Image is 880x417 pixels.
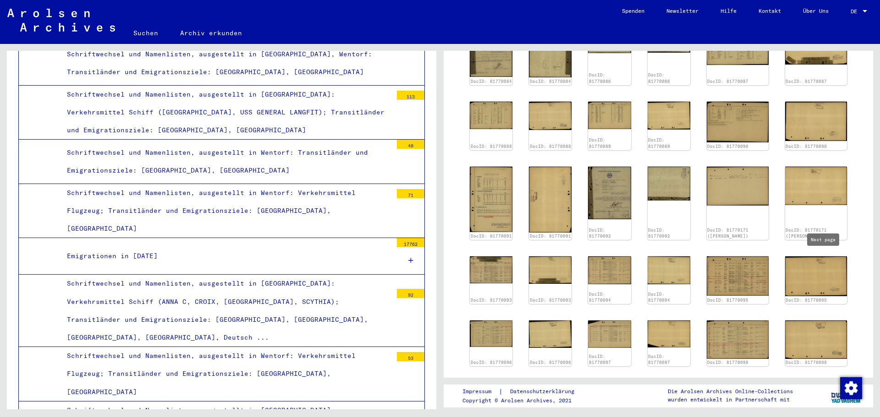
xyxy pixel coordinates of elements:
img: 001.jpg [588,256,631,284]
img: 001.jpg [707,102,769,142]
a: DocID: 81770092 [589,227,611,239]
div: Schriftwechsel und Namenlisten, ausgestellt in Wentorf: Verkehrsmittel Flugzeug; Transitländer un... [60,184,392,238]
img: 001.jpg [588,102,631,129]
img: 002.jpg [648,256,690,284]
img: 001.jpg [470,24,512,77]
a: DocID: 81770096 [471,360,512,365]
img: 001.jpg [707,256,769,296]
img: 002.jpg [785,102,847,141]
img: 002.jpg [648,320,690,347]
img: 002.jpg [648,102,690,130]
div: 92 [397,289,424,298]
div: 113 [397,91,424,100]
a: DocID: 81770091 [471,233,512,238]
a: DocID: 81770094 [589,292,611,303]
img: 002.jpg [785,167,847,205]
a: DocID: 81770095 [786,298,827,303]
img: 002.jpg [785,320,847,359]
a: DocID: 81770094 [648,292,670,303]
img: 001.jpg [470,167,512,233]
img: 002.jpg [529,167,572,233]
a: DocID: 81770087 [786,79,827,84]
div: Schriftwechsel und Namenlisten, ausgestellt in Wentorf: Transitländer und Emigrationsziele: [GEOG... [60,144,392,179]
div: Schriftwechsel und Namenlisten, ausgestellt in [GEOGRAPHIC_DATA]: Verkehrsmittel Schiff (ANNA C, ... [60,275,392,347]
a: DocID: 81770092 [648,227,670,239]
div: 53 [397,352,424,361]
button: First page [739,374,757,392]
a: Datenschutzerklärung [503,387,585,396]
img: Arolsen_neg.svg [7,9,115,32]
div: 48 [397,140,424,149]
a: DocID: 81770091 [530,233,571,238]
p: Copyright © Arolsen Archives, 2021 [462,396,585,405]
p: wurden entwickelt in Partnerschaft mit [668,395,793,404]
a: DocID: 81770098 [786,360,827,365]
a: DocID: 81770089 [648,137,670,149]
img: 002.jpg [529,320,572,347]
img: 002.jpg [529,102,572,130]
div: 39 [397,42,424,51]
a: Archiv erkunden [169,22,253,44]
img: 001.jpg [470,320,512,347]
a: Impressum [462,387,499,396]
img: 001.jpg [707,167,769,206]
a: DocID: 81770171 ([PERSON_NAME]) [786,227,827,239]
img: 001.jpg [588,167,631,219]
img: 001.jpg [470,102,512,129]
div: 71 [397,189,424,198]
img: 001.jpg [588,320,631,348]
a: DocID: 81770093 [530,298,571,303]
a: DocID: 81770088 [530,144,571,149]
img: 002.jpg [785,256,847,296]
button: Previous page [757,374,775,392]
a: DocID: 81770090 [707,144,748,149]
a: DocID: 81770084 [530,79,571,84]
img: 001.jpg [707,320,769,359]
img: 002.jpg [529,24,572,77]
a: DocID: 81770084 [471,79,512,84]
div: Emigrationen in [DATE] [60,247,392,265]
a: DocID: 81770097 [648,354,670,365]
a: DocID: 81770086 [648,72,670,84]
img: 002.jpg [648,167,690,201]
div: Schriftwechsel und Namenlisten, ausgestellt in [GEOGRAPHIC_DATA], Wentorf: Transitländer und Emig... [60,45,392,81]
div: Schriftwechsel und Namenlisten, ausgestellt in [GEOGRAPHIC_DATA]: Verkehrsmittel Schiff ([GEOGRAP... [60,86,392,140]
a: DocID: 81770087 [707,79,748,84]
a: Suchen [122,22,169,44]
a: DocID: 81770171 ([PERSON_NAME]) [707,227,748,239]
img: Zustimmung ändern [840,377,862,399]
a: DocID: 81770088 [471,144,512,149]
div: Zustimmung ändern [840,377,862,399]
a: DocID: 81770098 [707,360,748,365]
button: Next page [821,374,840,392]
p: Die Arolsen Archives Online-Collections [668,387,793,395]
div: 17762 [397,238,424,247]
a: DocID: 81770096 [530,360,571,365]
a: DocID: 81770093 [471,298,512,303]
a: DocID: 81770089 [589,137,611,149]
img: yv_logo.png [829,384,863,407]
div: Schriftwechsel und Namenlisten, ausgestellt in Wentorf: Verkehrsmittel Flugzeug; Transitländer un... [60,347,392,401]
a: DocID: 81770090 [786,144,827,149]
a: DocID: 81770097 [589,354,611,365]
a: DocID: 81770086 [589,72,611,84]
img: 002.jpg [529,256,572,283]
div: | [462,387,585,396]
img: 001.jpg [470,256,512,283]
span: DE [851,8,861,15]
button: Last page [840,374,858,392]
a: DocID: 81770095 [707,298,748,303]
